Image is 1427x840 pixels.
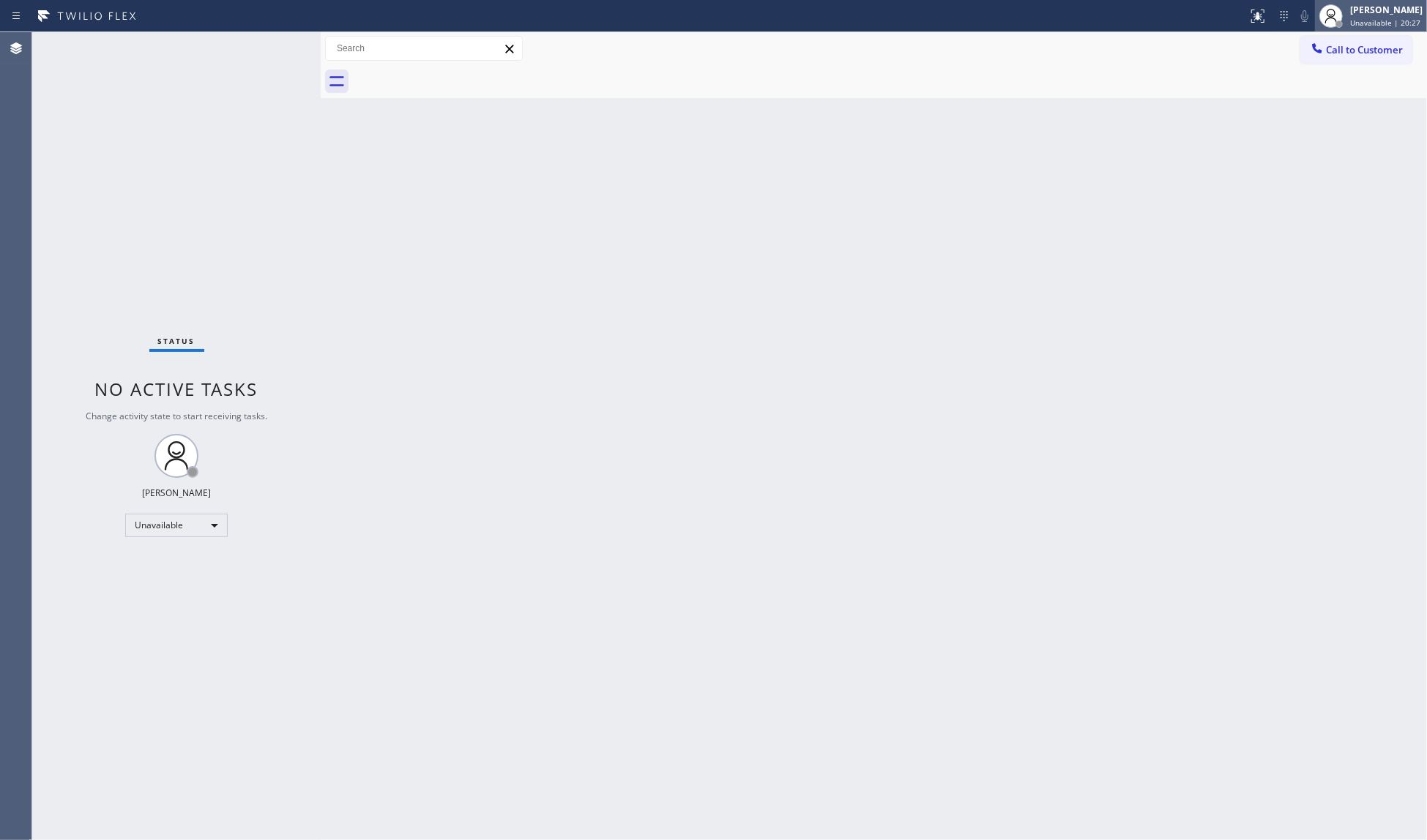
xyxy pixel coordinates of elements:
[125,514,228,537] div: Unavailable
[86,410,267,422] span: Change activity state to start receiving tasks.
[1326,43,1403,56] span: Call to Customer
[95,377,258,401] span: No active tasks
[158,336,195,346] span: Status
[1350,4,1423,16] div: [PERSON_NAME]
[142,487,211,499] div: [PERSON_NAME]
[1300,36,1412,64] button: Call to Customer
[326,37,522,60] input: Search
[1350,18,1420,28] span: Unavailable | 20:27
[1294,6,1315,26] button: Mute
